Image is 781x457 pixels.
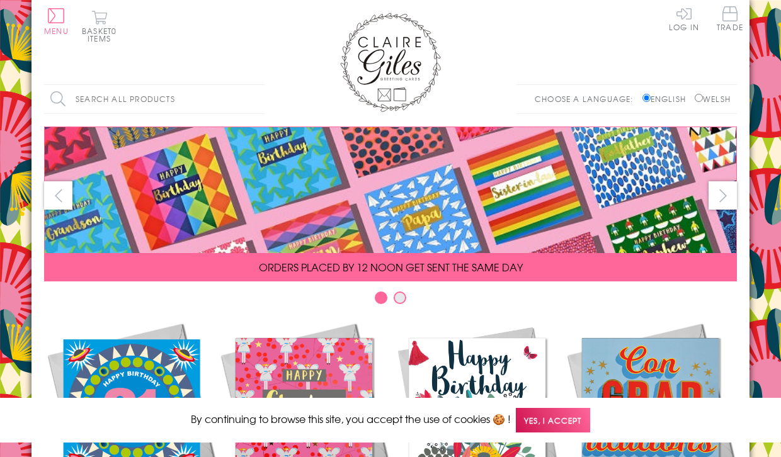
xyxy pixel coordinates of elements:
input: Welsh [695,94,703,102]
img: Claire Giles Greetings Cards [340,13,441,112]
button: Basket0 items [82,10,117,42]
span: Trade [717,6,743,31]
p: Choose a language: [535,93,640,104]
button: Carousel Page 2 [394,291,406,304]
label: English [642,93,692,104]
a: Trade [717,6,743,33]
span: Menu [44,25,69,37]
input: English [642,94,651,102]
span: ORDERS PLACED BY 12 NOON GET SENT THE SAME DAY [259,259,523,274]
input: Search all products [44,85,265,113]
span: Yes, I accept [516,408,590,432]
button: Menu [44,8,69,35]
input: Search [252,85,265,113]
button: Carousel Page 1 (Current Slide) [375,291,387,304]
a: Log In [669,6,699,31]
button: next [709,181,737,210]
button: prev [44,181,72,210]
label: Welsh [695,93,731,104]
div: Carousel Pagination [44,291,737,310]
span: 0 items [88,25,117,44]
